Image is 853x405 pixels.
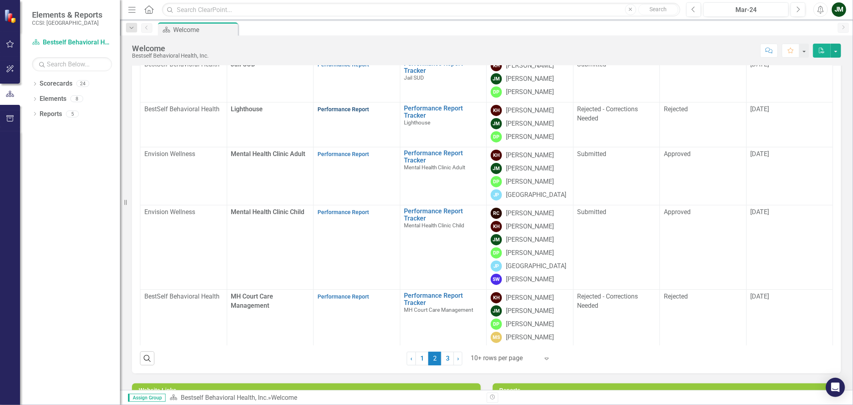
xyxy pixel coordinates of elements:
div: [PERSON_NAME] [506,235,554,245]
div: [PERSON_NAME] [506,151,554,160]
span: › [457,355,459,362]
p: BestSelf Behavioral Health [144,105,223,114]
td: Double-Click to Edit [573,290,660,348]
div: JM [491,305,502,317]
a: 1 [416,352,428,365]
span: Search [649,6,667,12]
a: Performance Report [318,293,369,300]
a: Performance Report Tracker [404,150,483,164]
a: Elements [40,94,66,104]
td: Double-Click to Edit [660,102,747,147]
div: SW [491,274,502,285]
td: Double-Click to Edit [660,147,747,205]
img: ClearPoint Strategy [3,8,18,24]
td: Double-Click to Edit [573,102,660,147]
div: Open Intercom Messenger [826,378,845,397]
small: CCSI: [GEOGRAPHIC_DATA] [32,20,102,26]
div: JP [491,261,502,272]
p: Envision Wellness [144,208,223,217]
div: [PERSON_NAME] [506,307,554,316]
a: Bestself Behavioral Health, Inc. [181,394,268,401]
div: [PERSON_NAME] [506,132,554,142]
div: DP [491,319,502,330]
a: Performance Report [318,106,369,112]
div: [PERSON_NAME] [506,209,554,218]
button: Mar-24 [703,2,789,17]
p: BestSelf Behavioral Health [144,292,223,301]
div: Mar-24 [706,5,786,15]
span: Submitted [577,208,607,216]
span: MH Court Care Management [404,307,473,313]
span: Mental Health Clinic Adult [231,150,306,158]
div: DP [491,176,502,187]
span: Mental Health Clinic Adult [404,164,465,170]
button: JM [832,2,846,17]
td: Double-Click to Edit Right Click for Context Menu [400,205,487,290]
div: [GEOGRAPHIC_DATA] [506,190,566,200]
div: Bestself Behavioral Health, Inc. [132,53,209,59]
input: Search Below... [32,57,112,71]
a: Reports [40,110,62,119]
span: Approved [664,208,691,216]
input: Search ClearPoint... [162,3,680,17]
div: KH [491,292,502,303]
div: [PERSON_NAME] [506,293,554,303]
div: DP [491,131,502,142]
h3: Reports [499,387,837,393]
a: Performance Report [318,209,369,215]
span: Rejected - Corrections Needed [577,293,638,309]
span: [DATE] [751,208,769,216]
a: Scorecards [40,79,72,88]
td: Double-Click to Edit [660,205,747,290]
td: Double-Click to Edit Right Click for Context Menu [400,58,487,102]
div: [PERSON_NAME] [506,222,554,231]
td: Double-Click to Edit [573,58,660,102]
td: Double-Click to Edit [660,58,747,102]
div: KH [491,105,502,116]
div: [PERSON_NAME] [506,333,554,342]
a: Performance Report Tracker [404,208,483,222]
h3: Website Links [139,387,477,393]
p: Envision Wellness [144,150,223,159]
div: [PERSON_NAME] [506,249,554,258]
div: Welcome [271,394,297,401]
div: JM [491,234,502,245]
a: Bestself Behavioral Health, Inc. [32,38,112,47]
div: DP [491,86,502,98]
a: Performance Report Tracker [404,292,483,306]
div: [PERSON_NAME] [506,164,554,173]
span: MH Court Care Management [231,293,274,309]
span: [DATE] [751,293,769,300]
span: ‹ [410,355,412,362]
span: Lighthouse [404,119,431,126]
span: 2 [428,352,441,365]
div: KH [491,60,502,71]
div: 24 [76,80,89,87]
span: Elements & Reports [32,10,102,20]
div: [PERSON_NAME] [506,106,554,115]
div: [GEOGRAPHIC_DATA] [506,262,566,271]
div: » [170,393,481,403]
div: [PERSON_NAME] [506,275,554,284]
div: JM [491,163,502,174]
div: Welcome [173,25,236,35]
span: Rejected - Corrections Needed [577,105,638,122]
div: [PERSON_NAME] [506,119,554,128]
td: Double-Click to Edit [660,290,747,348]
div: [PERSON_NAME] [506,177,554,186]
td: Double-Click to Edit Right Click for Context Menu [400,102,487,147]
div: [PERSON_NAME] [506,320,554,329]
div: JP [491,189,502,200]
span: Mental Health Clinic Child [404,222,465,229]
span: Assign Group [128,394,166,402]
span: Jail SUD [404,74,424,81]
span: Mental Health Clinic Child [231,208,305,216]
a: Performance Report Tracker [404,105,483,119]
span: Rejected [664,293,688,300]
div: 5 [66,110,79,117]
div: JM [491,73,502,84]
span: [DATE] [751,105,769,113]
a: Performance Report Tracker [404,60,483,74]
span: Lighthouse [231,105,263,113]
